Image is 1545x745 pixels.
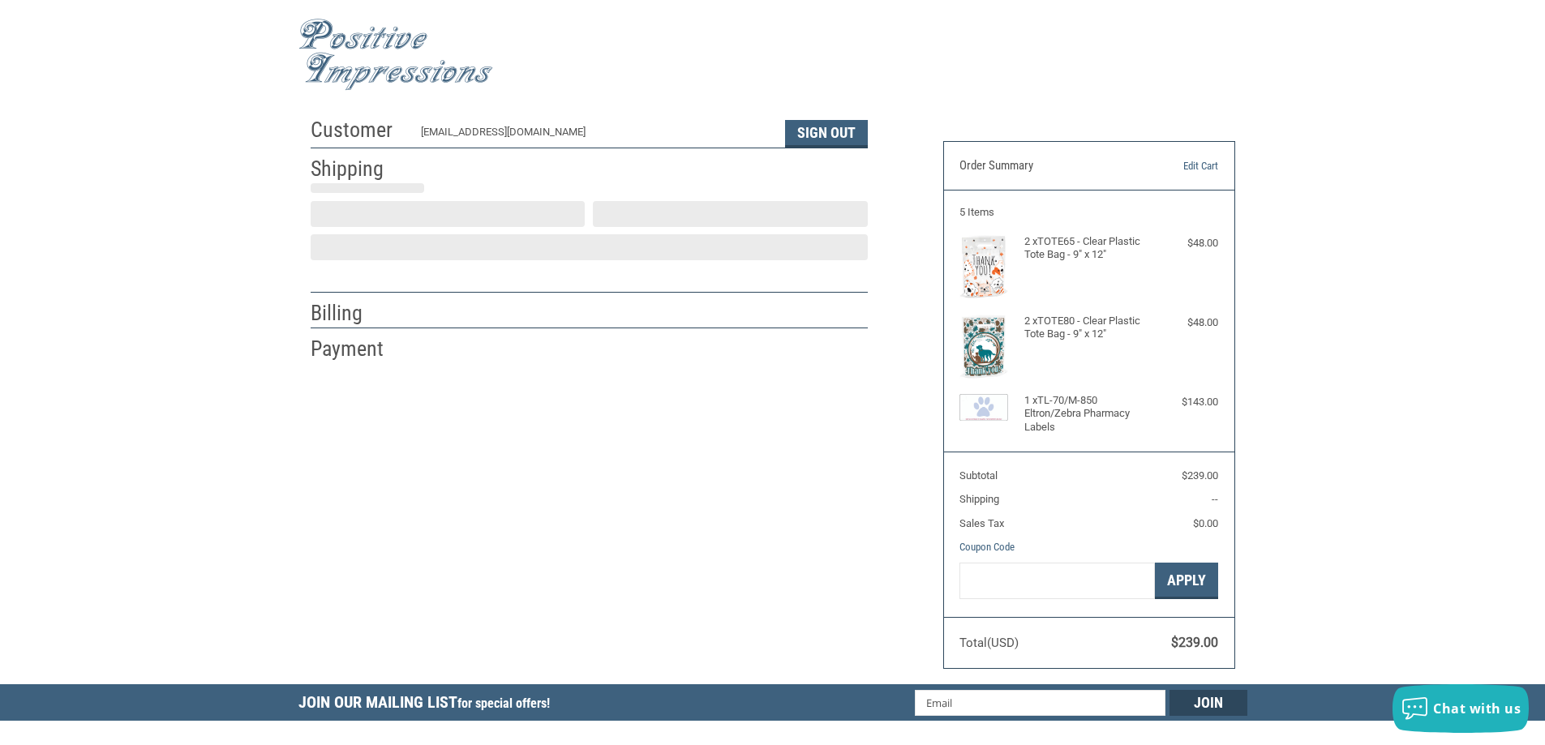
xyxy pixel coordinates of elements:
[1155,563,1218,599] button: Apply
[1212,493,1218,505] span: --
[1193,517,1218,529] span: $0.00
[959,636,1019,650] span: Total (USD)
[1182,469,1218,482] span: $239.00
[1135,158,1218,174] a: Edit Cart
[959,469,998,482] span: Subtotal
[1153,315,1218,331] div: $48.00
[1024,394,1150,434] h4: 1 x TL-70/M-850 Eltron/Zebra Pharmacy Labels
[311,336,406,362] h2: Payment
[298,19,493,91] img: Positive Impressions
[1024,315,1150,341] h4: 2 x TOTE80 - Clear Plastic Tote Bag - 9" x 12"
[1393,684,1529,733] button: Chat with us
[785,120,868,148] button: Sign Out
[1433,700,1521,717] span: Chat with us
[311,117,406,143] h2: Customer
[959,563,1155,599] input: Gift Certificate or Coupon Code
[959,206,1218,219] h3: 5 Items
[1153,394,1218,410] div: $143.00
[311,156,406,182] h2: Shipping
[915,690,1165,716] input: Email
[959,158,1135,174] h3: Order Summary
[421,124,769,148] div: [EMAIL_ADDRESS][DOMAIN_NAME]
[1169,690,1247,716] input: Join
[457,696,550,711] span: for special offers!
[959,517,1004,529] span: Sales Tax
[298,684,558,726] h5: Join Our Mailing List
[311,300,406,327] h2: Billing
[1153,235,1218,251] div: $48.00
[959,541,1015,553] a: Coupon Code
[959,493,999,505] span: Shipping
[1171,635,1218,650] span: $239.00
[1024,235,1150,262] h4: 2 x TOTE65 - Clear Plastic Tote Bag - 9" x 12"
